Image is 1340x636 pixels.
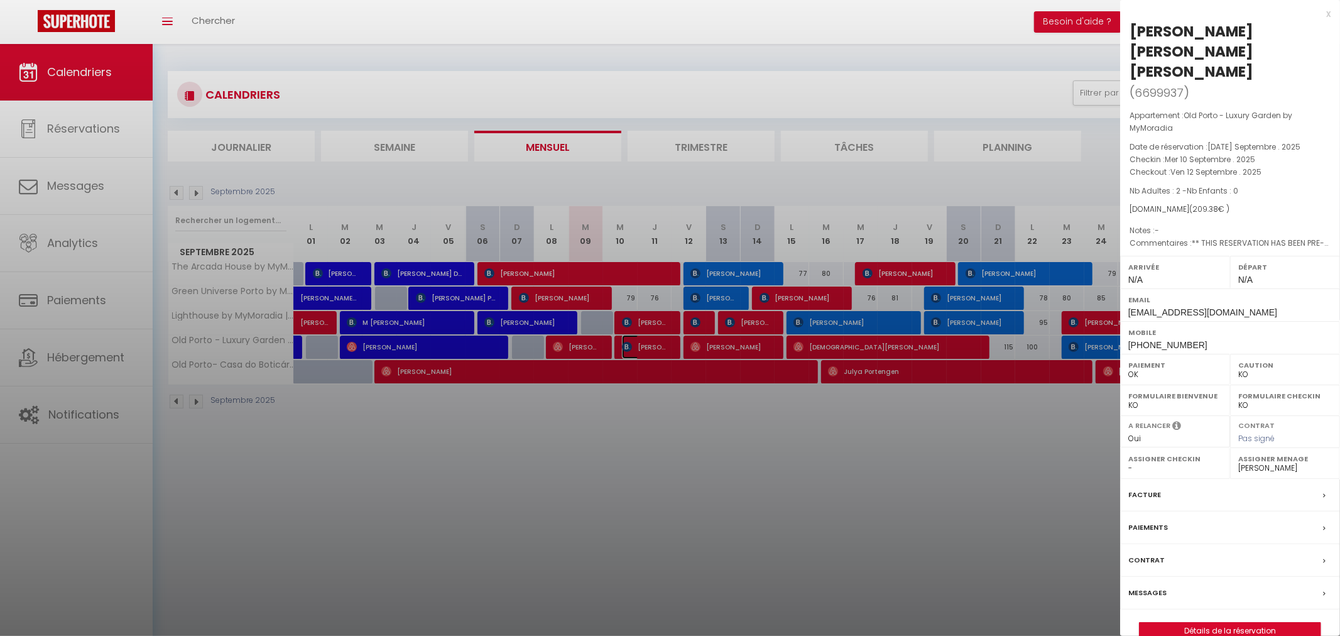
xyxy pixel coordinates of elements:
label: Email [1128,293,1332,306]
label: Départ [1238,261,1332,273]
p: Date de réservation : [1130,141,1331,153]
p: Appartement : [1130,109,1331,134]
label: Contrat [1128,554,1165,567]
label: Paiement [1128,359,1222,371]
span: [EMAIL_ADDRESS][DOMAIN_NAME] [1128,307,1277,317]
label: Contrat [1238,420,1275,429]
label: Messages [1128,586,1167,600]
span: ( € ) [1189,204,1229,214]
span: Nb Enfants : 0 [1187,185,1238,196]
label: A relancer [1128,420,1170,431]
div: [DOMAIN_NAME] [1130,204,1331,216]
div: x [1120,6,1331,21]
span: Pas signé [1238,433,1275,444]
span: N/A [1128,275,1143,285]
label: Paiements [1128,521,1168,534]
label: Mobile [1128,326,1332,339]
label: Formulaire Bienvenue [1128,390,1222,402]
label: Facture [1128,488,1161,502]
span: Mer 10 Septembre . 2025 [1165,154,1255,165]
span: - [1155,225,1159,236]
span: Nb Adultes : 2 - [1130,185,1238,196]
label: Assigner Checkin [1128,452,1222,465]
div: [PERSON_NAME] [PERSON_NAME] [PERSON_NAME] [1130,21,1331,82]
span: 209.38 [1192,204,1218,214]
span: Ven 12 Septembre . 2025 [1170,167,1261,177]
label: Formulaire Checkin [1238,390,1332,402]
button: Ouvrir le widget de chat LiveChat [10,5,48,43]
span: 6699937 [1135,85,1184,101]
span: [DATE] Septembre . 2025 [1207,141,1300,152]
label: Caution [1238,359,1332,371]
p: Checkout : [1130,166,1331,178]
i: Sélectionner OUI si vous souhaiter envoyer les séquences de messages post-checkout [1172,420,1181,434]
p: Notes : [1130,224,1331,237]
p: Commentaires : [1130,237,1331,249]
label: Arrivée [1128,261,1222,273]
span: Old Porto - Luxury Garden by MyMoradia [1130,110,1292,133]
label: Assigner Menage [1238,452,1332,465]
p: Checkin : [1130,153,1331,166]
span: ( ) [1130,84,1189,101]
span: [PHONE_NUMBER] [1128,340,1207,350]
span: N/A [1238,275,1253,285]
